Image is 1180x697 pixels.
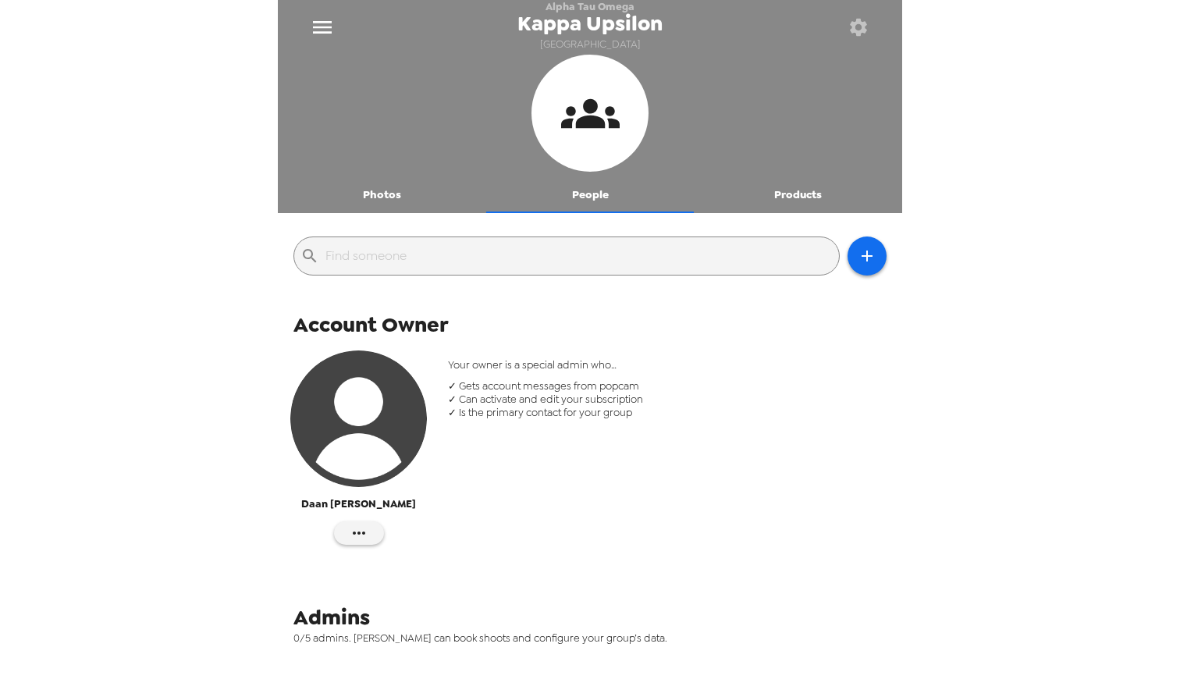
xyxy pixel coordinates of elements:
span: Admins [293,603,370,631]
span: Account Owner [293,311,449,339]
span: [GEOGRAPHIC_DATA] [540,34,641,55]
button: Photos [278,176,486,213]
span: Daan [PERSON_NAME] [301,495,416,513]
span: Kappa Upsilon [517,13,663,34]
button: Products [694,176,902,213]
span: 0/5 admins. [PERSON_NAME] can book shoots and configure your group’s data. [293,631,898,645]
span: Your owner is a special admin who… [448,358,887,372]
span: ✓ Is the primary contact for your group [448,406,887,419]
span: ✓ Gets account messages from popcam [448,379,887,393]
button: menu [297,2,347,53]
button: People [486,176,695,213]
input: Find someone [325,244,833,268]
span: ✓ Can activate and edit your subscription [448,393,887,406]
button: Daan [PERSON_NAME] [290,350,427,521]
